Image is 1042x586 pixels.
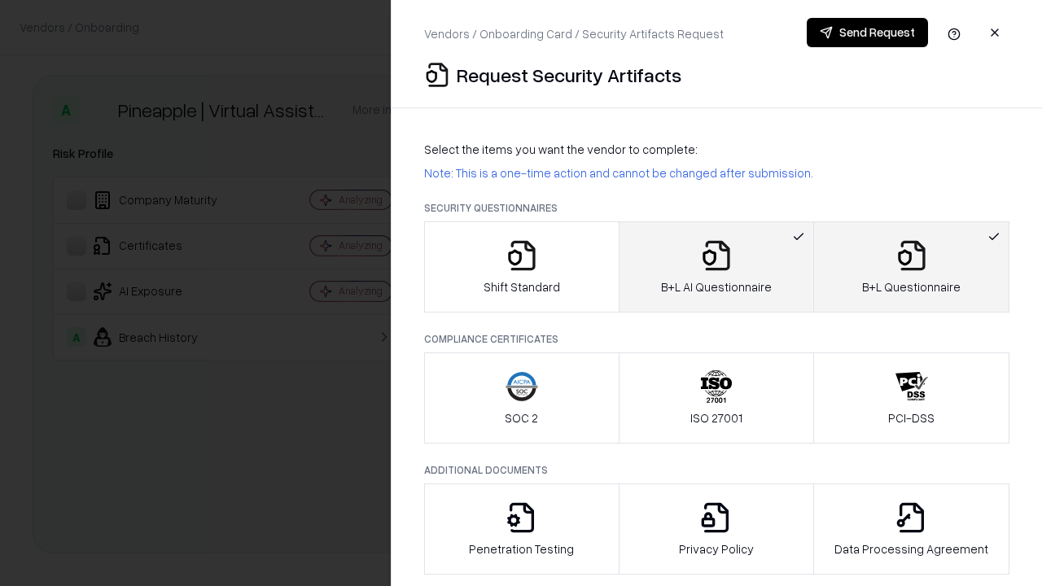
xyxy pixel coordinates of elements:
[424,201,1009,215] p: Security Questionnaires
[505,409,538,426] p: SOC 2
[619,483,815,575] button: Privacy Policy
[619,221,815,313] button: B+L AI Questionnaire
[807,18,928,47] button: Send Request
[424,352,620,444] button: SOC 2
[679,540,754,558] p: Privacy Policy
[424,221,620,313] button: Shift Standard
[813,352,1009,444] button: PCI-DSS
[424,483,620,575] button: Penetration Testing
[813,483,1009,575] button: Data Processing Agreement
[813,221,1009,313] button: B+L Questionnaire
[661,278,772,295] p: B+L AI Questionnaire
[424,332,1009,346] p: Compliance Certificates
[484,278,560,295] p: Shift Standard
[690,409,742,426] p: ISO 27001
[888,409,935,426] p: PCI-DSS
[457,62,681,88] p: Request Security Artifacts
[424,164,1009,181] p: Note: This is a one-time action and cannot be changed after submission.
[424,463,1009,477] p: Additional Documents
[834,540,988,558] p: Data Processing Agreement
[619,352,815,444] button: ISO 27001
[862,278,961,295] p: B+L Questionnaire
[424,141,1009,158] p: Select the items you want the vendor to complete:
[469,540,574,558] p: Penetration Testing
[424,25,724,42] p: Vendors / Onboarding Card / Security Artifacts Request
